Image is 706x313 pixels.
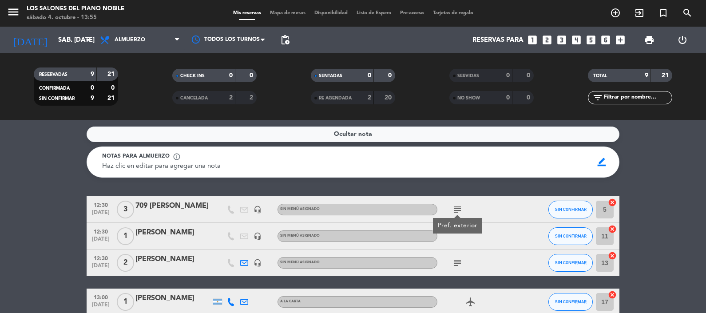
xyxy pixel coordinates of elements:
span: 12:30 [90,253,112,263]
div: Los Salones del Piano Nobile [27,4,124,13]
strong: 0 [527,72,532,79]
i: headset_mic [254,206,262,214]
i: add_circle_outline [610,8,621,18]
i: menu [7,5,20,19]
strong: 0 [250,72,255,79]
span: Sin menú asignado [280,234,320,238]
i: looks_5 [585,34,597,46]
span: 12:30 [90,199,112,210]
span: Pre-acceso [396,11,428,16]
span: 1 [117,227,134,245]
i: cancel [608,251,617,260]
i: looks_one [527,34,538,46]
span: SERVIDAS [457,74,479,78]
span: SIN CONFIRMAR [555,260,587,265]
i: subject [452,258,463,268]
span: [DATE] [90,302,112,312]
strong: 21 [107,95,116,101]
input: Filtrar por nombre... [603,93,672,103]
strong: 9 [91,71,94,77]
span: 12:30 [90,226,112,236]
strong: 2 [368,95,371,101]
span: [DATE] [90,210,112,220]
span: RESERVADAS [39,72,67,77]
i: turned_in_not [658,8,669,18]
span: Haz clic en editar para agregar una nota [102,163,221,170]
span: pending_actions [280,35,290,45]
strong: 0 [91,85,94,91]
span: Mapa de mesas [266,11,310,16]
i: headset_mic [254,232,262,240]
i: power_settings_new [677,35,688,45]
span: Lista de Espera [352,11,396,16]
span: [DATE] [90,263,112,273]
strong: 9 [91,95,94,101]
span: CONFIRMADA [39,86,70,91]
span: 1 [117,293,134,311]
span: CANCELADA [180,96,208,100]
div: sábado 4. octubre - 13:55 [27,13,124,22]
span: Sin menú asignado [280,261,320,264]
span: CHECK INS [180,74,205,78]
span: border_color [593,154,611,170]
button: menu [7,5,20,22]
span: Notas para almuerzo [102,152,170,161]
button: SIN CONFIRMAR [548,227,593,245]
span: SIN CONFIRMAR [555,299,587,304]
span: RE AGENDADA [319,96,352,100]
span: SIN CONFIRMAR [39,96,75,101]
span: SENTADAS [319,74,342,78]
strong: 0 [506,95,510,101]
i: cancel [608,225,617,234]
span: [DATE] [90,236,112,246]
span: Ocultar nota [334,129,372,139]
span: Mis reservas [229,11,266,16]
strong: 0 [229,72,233,79]
div: 709 [PERSON_NAME] [135,200,211,212]
strong: 0 [111,85,116,91]
span: Sin menú asignado [280,207,320,211]
span: 3 [117,201,134,218]
i: arrow_drop_down [83,35,93,45]
div: [PERSON_NAME] [135,254,211,265]
i: looks_6 [600,34,611,46]
div: LOG OUT [666,27,700,53]
i: subject [452,204,463,215]
div: Pref. exterior [438,221,477,230]
span: SIN CONFIRMAR [555,207,587,212]
i: add_box [615,34,626,46]
strong: 20 [385,95,393,101]
span: info_outline [173,153,181,161]
i: [DATE] [7,30,54,50]
span: A LA CARTA [280,300,301,303]
div: [PERSON_NAME] [135,227,211,238]
strong: 21 [662,72,670,79]
span: 13:00 [90,292,112,302]
button: SIN CONFIRMAR [548,201,593,218]
i: airplanemode_active [465,297,476,307]
span: TOTAL [593,74,607,78]
strong: 0 [506,72,510,79]
span: SIN CONFIRMAR [555,234,587,238]
i: looks_3 [556,34,567,46]
button: SIN CONFIRMAR [548,254,593,272]
i: search [682,8,693,18]
strong: 0 [388,72,393,79]
strong: 0 [527,95,532,101]
i: filter_list [592,92,603,103]
strong: 9 [645,72,648,79]
span: Disponibilidad [310,11,352,16]
strong: 2 [250,95,255,101]
strong: 21 [107,71,116,77]
i: exit_to_app [634,8,645,18]
i: looks_two [541,34,553,46]
span: NO SHOW [457,96,480,100]
i: headset_mic [254,259,262,267]
i: cancel [608,198,617,207]
button: SIN CONFIRMAR [548,293,593,311]
span: Tarjetas de regalo [428,11,478,16]
span: Reservas para [472,36,524,44]
span: 2 [117,254,134,272]
i: looks_4 [571,34,582,46]
span: print [644,35,654,45]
